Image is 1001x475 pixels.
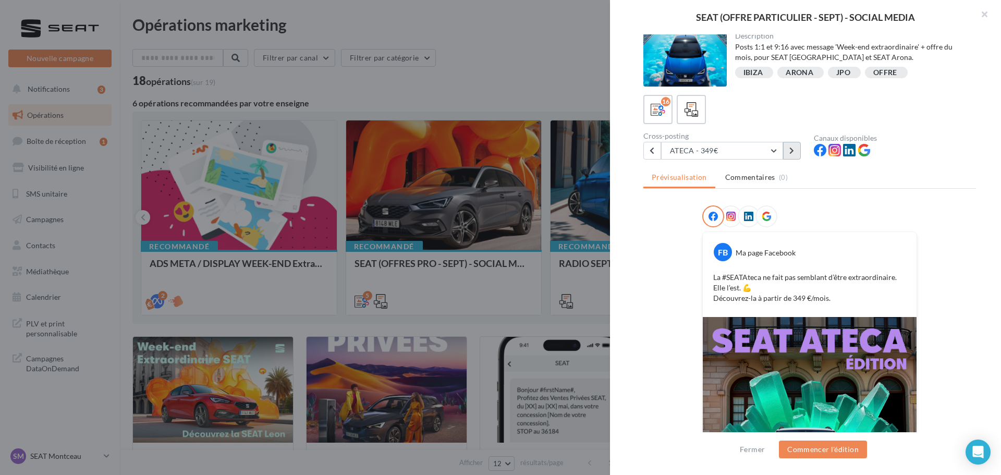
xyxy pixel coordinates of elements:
div: ARONA [786,69,813,77]
button: Commencer l'édition [779,441,867,458]
div: OFFRE [873,69,897,77]
button: ATECA - 349€ [661,142,783,160]
div: Description [735,32,968,40]
div: 16 [661,97,670,106]
span: (0) [779,173,788,181]
div: Open Intercom Messenger [966,440,991,465]
div: JPO [836,69,850,77]
div: Cross-posting [643,132,805,140]
div: SEAT (OFFRE PARTICULIER - SEPT) - SOCIAL MEDIA [627,13,984,22]
div: Posts 1:1 et 9:16 avec message 'Week-end extraordinaire' + offre du mois, pour SEAT [GEOGRAPHIC_D... [735,42,968,63]
div: Canaux disponibles [814,135,976,142]
div: FB [714,243,732,261]
div: Ma page Facebook [736,248,796,258]
p: La #SEATAteca ne fait pas semblant d’être extraordinaire. Elle l’est. 💪 Découvrez-la à partir de ... [713,272,906,303]
button: Fermer [736,443,769,456]
div: IBIZA [743,69,763,77]
span: Commentaires [725,172,775,182]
